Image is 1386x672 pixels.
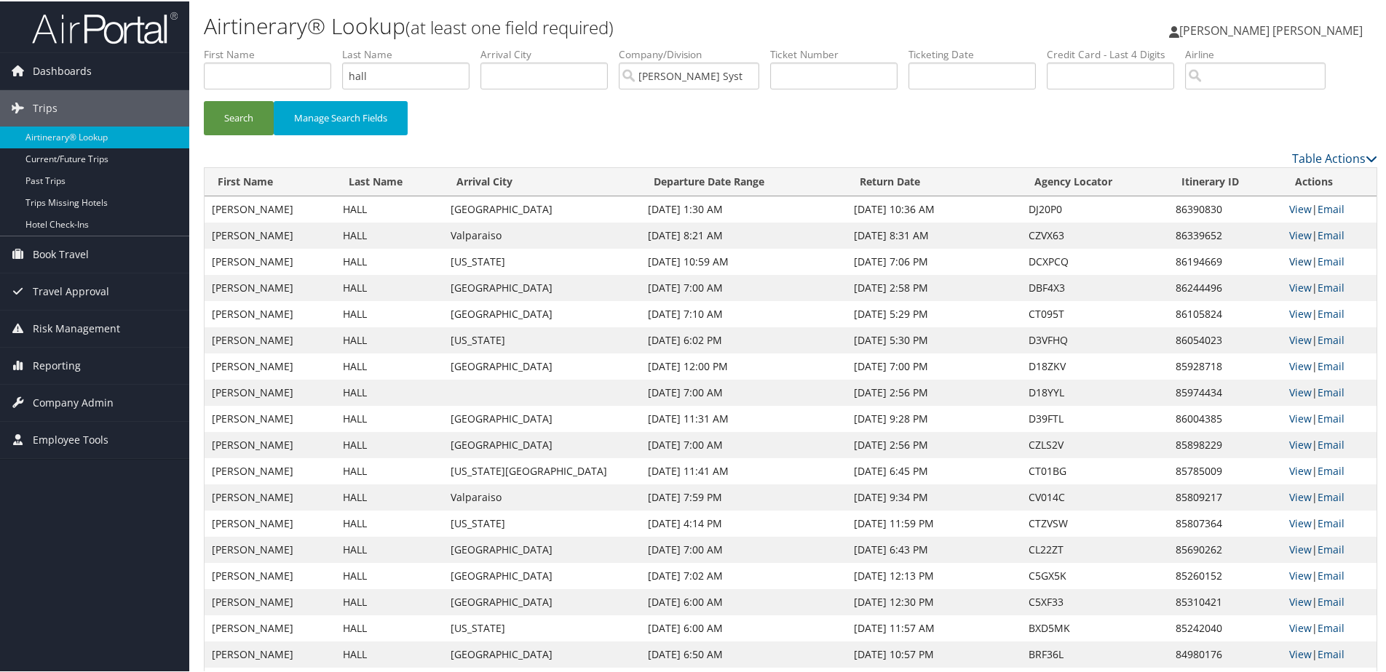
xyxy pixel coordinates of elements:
[33,272,109,308] span: Travel Approval
[847,273,1021,300] td: [DATE] 2:58 PM
[641,588,847,614] td: [DATE] 6:00 AM
[443,273,641,300] td: [GEOGRAPHIC_DATA]
[1021,247,1168,273] td: DCXPCQ
[1282,509,1377,535] td: |
[443,509,641,535] td: [US_STATE]
[847,614,1021,640] td: [DATE] 11:57 AM
[443,221,641,247] td: Valparaiso
[1318,489,1345,503] a: Email
[1168,483,1282,509] td: 85809217
[641,221,847,247] td: [DATE] 8:21 AM
[847,404,1021,431] td: [DATE] 9:28 PM
[847,640,1021,666] td: [DATE] 10:57 PM
[641,352,847,378] td: [DATE] 12:00 PM
[274,100,408,134] button: Manage Search Fields
[1179,21,1363,37] span: [PERSON_NAME] [PERSON_NAME]
[1168,457,1282,483] td: 85785009
[443,352,641,378] td: [GEOGRAPHIC_DATA]
[205,300,336,326] td: [PERSON_NAME]
[847,326,1021,352] td: [DATE] 5:30 PM
[443,167,641,195] th: Arrival City: activate to sort column ascending
[641,614,847,640] td: [DATE] 6:00 AM
[1282,247,1377,273] td: |
[336,300,443,326] td: HALL
[205,378,336,404] td: [PERSON_NAME]
[641,195,847,221] td: [DATE] 1:30 AM
[847,535,1021,561] td: [DATE] 6:43 PM
[205,326,336,352] td: [PERSON_NAME]
[1168,221,1282,247] td: 86339652
[443,326,641,352] td: [US_STATE]
[336,195,443,221] td: HALL
[1282,300,1377,326] td: |
[443,535,641,561] td: [GEOGRAPHIC_DATA]
[205,221,336,247] td: [PERSON_NAME]
[204,100,274,134] button: Search
[1318,332,1345,345] a: Email
[336,509,443,535] td: HALL
[443,404,641,431] td: [GEOGRAPHIC_DATA]
[1318,384,1345,398] a: Email
[1289,227,1312,241] a: View
[1289,253,1312,267] a: View
[443,457,641,483] td: [US_STATE][GEOGRAPHIC_DATA]
[847,378,1021,404] td: [DATE] 2:56 PM
[443,588,641,614] td: [GEOGRAPHIC_DATA]
[1282,273,1377,300] td: |
[1168,195,1282,221] td: 86390830
[1021,378,1168,404] td: D18YYL
[205,404,336,431] td: [PERSON_NAME]
[336,431,443,457] td: HALL
[1282,588,1377,614] td: |
[443,614,641,640] td: [US_STATE]
[1282,561,1377,588] td: |
[33,52,92,88] span: Dashboards
[770,46,908,60] label: Ticket Number
[336,561,443,588] td: HALL
[1168,167,1282,195] th: Itinerary ID: activate to sort column ascending
[1021,273,1168,300] td: DBF4X3
[1168,326,1282,352] td: 86054023
[619,46,770,60] label: Company/Division
[443,561,641,588] td: [GEOGRAPHIC_DATA]
[1282,431,1377,457] td: |
[205,195,336,221] td: [PERSON_NAME]
[1282,483,1377,509] td: |
[1021,614,1168,640] td: BXD5MK
[1168,273,1282,300] td: 86244496
[1282,614,1377,640] td: |
[205,588,336,614] td: [PERSON_NAME]
[336,352,443,378] td: HALL
[847,457,1021,483] td: [DATE] 6:45 PM
[205,457,336,483] td: [PERSON_NAME]
[336,378,443,404] td: HALL
[33,235,89,271] span: Book Travel
[205,167,336,195] th: First Name: activate to sort column ascending
[1282,352,1377,378] td: |
[205,509,336,535] td: [PERSON_NAME]
[641,457,847,483] td: [DATE] 11:41 AM
[205,352,336,378] td: [PERSON_NAME]
[1318,227,1345,241] a: Email
[205,273,336,300] td: [PERSON_NAME]
[641,431,847,457] td: [DATE] 7:00 AM
[33,383,114,420] span: Company Admin
[641,326,847,352] td: [DATE] 6:02 PM
[1168,561,1282,588] td: 85260152
[1289,567,1312,581] a: View
[1318,646,1345,660] a: Email
[1318,593,1345,607] a: Email
[205,561,336,588] td: [PERSON_NAME]
[1168,431,1282,457] td: 85898229
[847,195,1021,221] td: [DATE] 10:36 AM
[1318,436,1345,450] a: Email
[1168,352,1282,378] td: 85928718
[847,300,1021,326] td: [DATE] 5:29 PM
[32,9,178,44] img: airportal-logo.png
[1289,620,1312,633] a: View
[1021,561,1168,588] td: C5GX5K
[1289,410,1312,424] a: View
[641,404,847,431] td: [DATE] 11:31 AM
[1318,541,1345,555] a: Email
[1168,509,1282,535] td: 85807364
